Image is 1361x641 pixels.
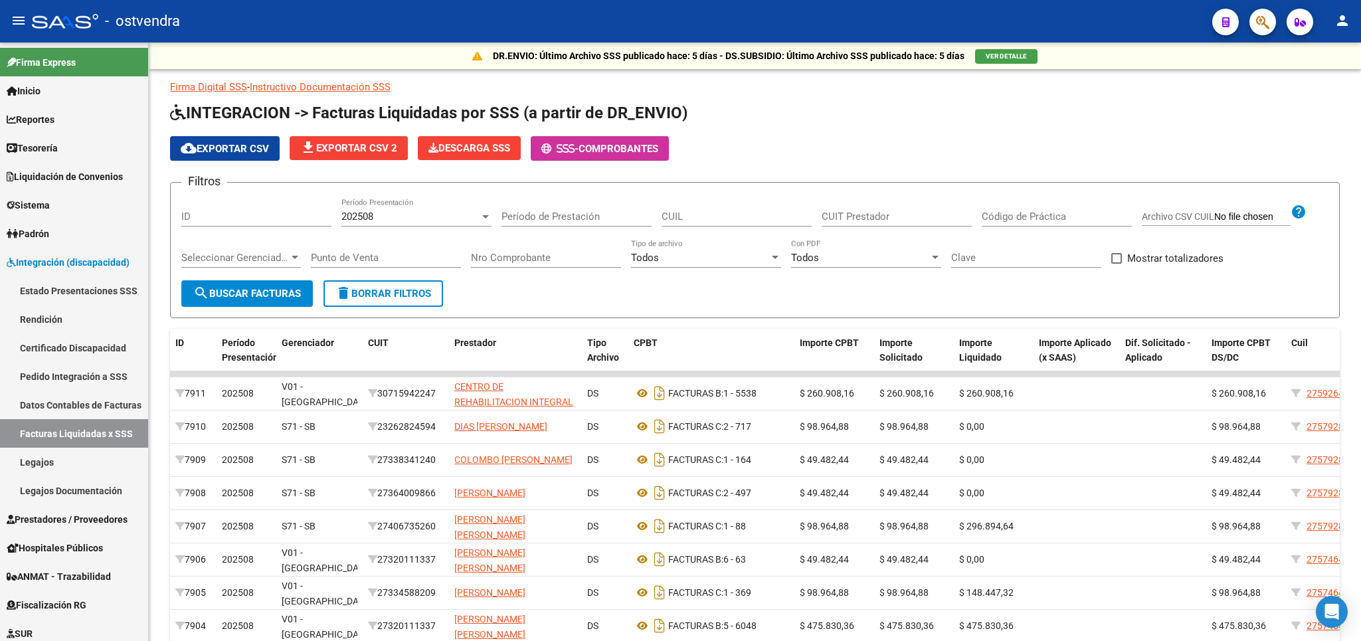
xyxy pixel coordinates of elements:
div: 2 - 497 [634,482,789,504]
datatable-header-cell: Importe Aplicado (x SAAS) [1034,329,1120,387]
span: 202508 [222,421,254,432]
mat-icon: help [1291,204,1307,220]
a: Firma Digital SSS [170,81,247,93]
span: $ 98.964,88 [879,521,929,531]
span: $ 475.830,36 [879,620,934,631]
span: $ 49.482,44 [1212,554,1261,565]
span: FACTURAS C: [668,488,723,498]
span: S71 - SB [282,488,316,498]
span: CPBT [634,337,658,348]
span: [PERSON_NAME] [PERSON_NAME] [454,514,525,540]
span: S71 - SB [282,421,316,432]
span: 202508 [222,454,254,465]
span: S71 - SB [282,521,316,531]
span: $ 98.964,88 [1212,421,1261,432]
span: $ 98.964,88 [800,587,849,598]
span: Tipo Archivo [587,337,619,363]
a: Instructivo Documentación SSS [250,81,391,93]
span: Exportar CSV 2 [300,142,397,154]
input: Archivo CSV CUIL [1214,211,1291,223]
span: 202508 [222,521,254,531]
span: Comprobantes [579,143,658,155]
span: Borrar Filtros [335,288,431,300]
span: DS [587,454,598,465]
span: 202508 [341,211,373,223]
div: 30715942247 [368,386,444,401]
span: Descarga SSS [428,142,510,154]
span: $ 0,00 [959,554,984,565]
span: Firma Express [7,55,76,70]
span: Buscar Facturas [193,288,301,300]
div: 27406735260 [368,519,444,534]
mat-icon: delete [335,285,351,301]
span: SUR [7,626,33,641]
i: Descargar documento [651,449,668,470]
span: Importe Liquidado [959,337,1002,363]
span: $ 0,00 [959,421,984,432]
i: Descargar documento [651,383,668,404]
div: 7905 [175,585,211,600]
span: - [541,143,579,155]
span: S71 - SB [282,454,316,465]
div: 2 - 717 [634,416,789,437]
div: 27334588209 [368,585,444,600]
span: $ 98.964,88 [800,421,849,432]
span: $ 260.908,16 [959,388,1014,399]
button: Exportar CSV [170,136,280,161]
span: Archivo CSV CUIL [1142,211,1214,222]
datatable-header-cell: ID [170,329,217,387]
span: $ 260.908,16 [800,388,854,399]
span: [PERSON_NAME] [454,488,525,498]
span: FACTURAS B: [668,620,723,631]
button: Buscar Facturas [181,280,313,307]
span: FACTURAS C: [668,454,723,465]
span: V01 - [GEOGRAPHIC_DATA] [282,381,371,407]
i: Descargar documento [651,582,668,603]
span: Fiscalización RG [7,598,86,612]
span: [PERSON_NAME] [PERSON_NAME] [454,547,525,573]
div: 27320111337 [368,552,444,567]
span: DIAS [PERSON_NAME] [454,421,547,432]
datatable-header-cell: CPBT [628,329,794,387]
span: [PERSON_NAME] [PERSON_NAME] [454,614,525,640]
span: Inicio [7,84,41,98]
span: $ 49.482,44 [1212,488,1261,498]
span: Período Presentación [222,337,278,363]
h3: Filtros [181,172,227,191]
span: COLOMBO [PERSON_NAME] [454,454,573,465]
span: Gerenciador [282,337,334,348]
span: Importe Aplicado (x SAAS) [1039,337,1111,363]
app-download-masive: Descarga masiva de comprobantes (adjuntos) [418,136,521,161]
span: $ 260.908,16 [879,388,934,399]
button: Descarga SSS [418,136,521,160]
span: ID [175,337,184,348]
span: $ 0,00 [959,454,984,465]
datatable-header-cell: Importe CPBT DS/DC [1206,329,1286,387]
span: DS [587,421,598,432]
span: FACTURAS B: [668,388,723,399]
span: Exportar CSV [181,143,269,155]
span: Seleccionar Gerenciador [181,252,289,264]
div: 1 - 164 [634,449,789,470]
datatable-header-cell: Importe CPBT [794,329,874,387]
span: Liquidación de Convenios [7,169,123,184]
span: $ 98.964,88 [879,587,929,598]
span: $ 475.830,36 [959,620,1014,631]
span: V01 - [GEOGRAPHIC_DATA] [282,614,371,640]
span: 202508 [222,554,254,565]
datatable-header-cell: Dif. Solicitado - Aplicado [1120,329,1206,387]
p: - [170,80,1340,94]
span: $ 49.482,44 [800,488,849,498]
mat-icon: person [1334,13,1350,29]
span: Reportes [7,112,54,127]
span: Prestador [454,337,496,348]
span: $ 49.482,44 [879,488,929,498]
span: $ 98.964,88 [1212,521,1261,531]
span: 202508 [222,587,254,598]
span: CUIT [368,337,389,348]
span: Todos [631,252,659,264]
div: 7907 [175,519,211,534]
span: [PERSON_NAME] [454,587,525,598]
span: Prestadores / Proveedores [7,512,128,527]
span: $ 49.482,44 [800,454,849,465]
